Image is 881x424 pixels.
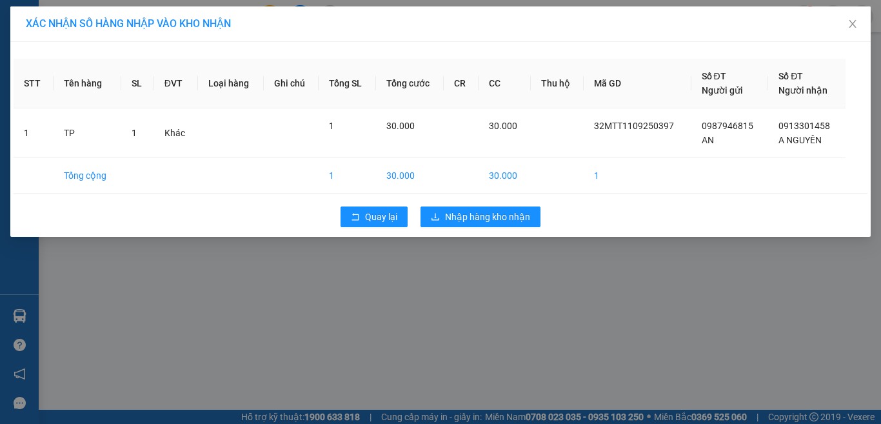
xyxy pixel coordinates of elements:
span: A NGUYÊN [778,135,822,145]
th: ĐVT [154,59,198,108]
th: Loại hàng [198,59,263,108]
span: 0987946815 [702,121,753,131]
button: Close [835,6,871,43]
span: 0913301458 [778,121,830,131]
span: close [847,19,858,29]
td: 1 [319,158,376,194]
span: Số ĐT [778,71,803,81]
td: 1 [14,108,54,158]
th: Ghi chú [264,59,319,108]
span: download [431,212,440,223]
th: Thu hộ [531,59,584,108]
span: Người nhận [778,85,827,96]
th: SL [121,59,154,108]
span: 30.000 [489,121,517,131]
span: 1 [132,128,137,138]
th: Mã GD [584,59,691,108]
th: STT [14,59,54,108]
td: 30.000 [376,158,444,194]
th: Tên hàng [54,59,121,108]
th: CR [444,59,478,108]
td: TP [54,108,121,158]
span: Quay lại [365,210,397,224]
span: AN [702,135,714,145]
span: XÁC NHẬN SỐ HÀNG NHẬP VÀO KHO NHẬN [26,17,231,30]
td: Tổng cộng [54,158,121,194]
span: Số ĐT [702,71,726,81]
button: rollbackQuay lại [341,207,408,227]
td: 30.000 [479,158,531,194]
td: Khác [154,108,198,158]
th: Tổng SL [319,59,376,108]
span: Nhập hàng kho nhận [445,210,530,224]
span: rollback [351,212,360,223]
button: downloadNhập hàng kho nhận [421,207,540,227]
th: CC [479,59,531,108]
span: Người gửi [702,85,743,96]
span: 32MTT1109250397 [594,121,674,131]
span: 1 [329,121,334,131]
th: Tổng cước [376,59,444,108]
span: 30.000 [386,121,415,131]
td: 1 [584,158,691,194]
